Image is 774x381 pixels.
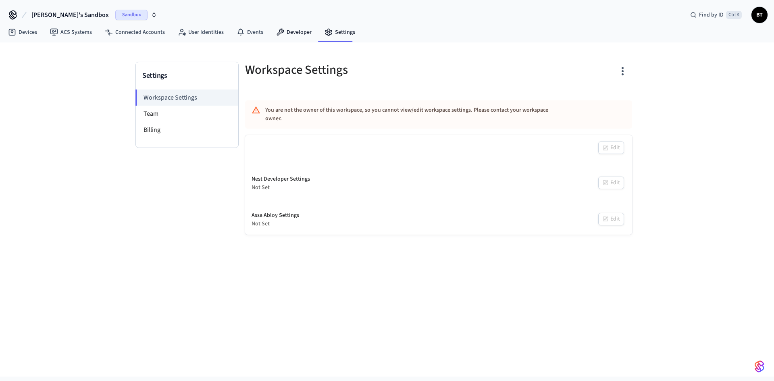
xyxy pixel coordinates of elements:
div: Nest Developer Settings [252,175,310,183]
a: Connected Accounts [98,25,171,40]
a: ACS Systems [44,25,98,40]
a: Developer [270,25,318,40]
h5: Workspace Settings [245,62,434,78]
a: User Identities [171,25,230,40]
h3: Settings [142,70,232,81]
span: [PERSON_NAME]'s Sandbox [31,10,109,20]
li: Billing [136,122,238,138]
div: You are not the owner of this workspace, so you cannot view/edit workspace settings. Please conta... [265,103,564,126]
div: Not Set [252,183,310,192]
span: Sandbox [115,10,148,20]
div: Assa Abloy Settings [252,211,299,220]
span: BT [752,8,767,22]
li: Workspace Settings [135,90,238,106]
div: Not Set [252,220,299,228]
img: SeamLogoGradient.69752ec5.svg [755,360,764,373]
span: Ctrl K [726,11,742,19]
button: BT [751,7,768,23]
span: Find by ID [699,11,724,19]
li: Team [136,106,238,122]
a: Events [230,25,270,40]
a: Settings [318,25,362,40]
div: Find by IDCtrl K [684,8,748,22]
a: Devices [2,25,44,40]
